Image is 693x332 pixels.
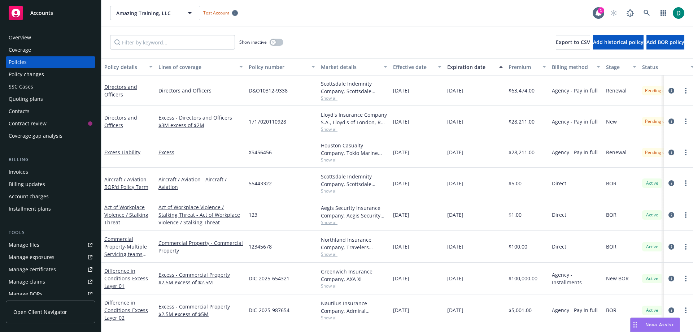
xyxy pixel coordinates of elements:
a: more [681,242,690,251]
span: [DATE] [447,275,463,282]
div: Billing updates [9,178,45,190]
span: $28,211.00 [509,148,535,156]
span: Direct [552,211,566,219]
span: BOR [606,211,616,219]
div: Expiration date [447,63,495,71]
span: $1.00 [509,211,522,219]
div: Scottsdale Indemnity Company, Scottsdale Insurance Company (Nationwide), RT Specialty Insurance S... [321,173,387,188]
span: $100.00 [509,243,527,250]
button: Market details [318,58,390,76]
span: [DATE] [393,148,409,156]
span: $5.00 [509,180,522,187]
a: Overview [6,32,95,43]
a: more [681,117,690,126]
a: more [681,86,690,95]
div: Coverage gap analysis [9,130,62,142]
a: Excess [158,148,243,156]
span: 123 [249,211,257,219]
a: Commercial Property [104,236,147,265]
div: Billing [6,156,95,163]
a: Aircraft / Aviation - Aircraft / Aviation [158,176,243,191]
a: Excess Liability [104,149,140,156]
span: [DATE] [447,211,463,219]
span: Pending cancellation [645,87,687,94]
span: Renewal [606,87,627,94]
a: Coverage gap analysis [6,130,95,142]
span: $5,001.00 [509,306,532,314]
a: circleInformation [667,242,676,251]
span: BOR [606,243,616,250]
span: Show all [321,157,387,163]
span: [DATE] [393,306,409,314]
a: Report a Bug [623,6,637,20]
a: SSC Cases [6,81,95,92]
span: Active [645,243,659,250]
span: Accounts [30,10,53,16]
span: Nova Assist [645,322,674,328]
span: Open Client Navigator [13,308,67,316]
div: Scottsdale Indemnity Company, Scottsdale Insurance Company (Nationwide), RT Specialty Insurance S... [321,80,387,95]
button: Export to CSV [556,35,590,49]
a: circleInformation [667,86,676,95]
div: Manage BORs [9,288,43,300]
span: Agency - Pay in full [552,306,598,314]
div: Billing method [552,63,592,71]
span: D&O10312-9338 [249,87,288,94]
a: Excess - Directors and Officers $3M excess of $2M [158,114,243,129]
a: more [681,148,690,157]
div: Account charges [9,191,49,202]
div: Premium [509,63,538,71]
span: - Excess Layer 02 [104,307,148,321]
button: Amazing Training, LLC [110,6,200,20]
span: [DATE] [447,118,463,125]
span: [DATE] [393,87,409,94]
span: Direct [552,180,566,187]
a: Manage claims [6,276,95,288]
div: Policies [9,56,27,68]
img: photo [673,7,684,19]
span: Amazing Training, LLC [116,9,179,17]
button: Effective date [390,58,444,76]
div: Lloyd's Insurance Company S.A., Lloyd's of London, RT Specialty Insurance Services, LLC (RSG Spec... [321,111,387,126]
span: Active [645,275,659,282]
a: Manage certificates [6,264,95,275]
a: Directors and Officers [158,87,243,94]
span: Show all [321,283,387,289]
div: Stage [606,63,628,71]
a: more [681,274,690,283]
a: Invoices [6,166,95,178]
a: circleInformation [667,306,676,315]
span: 55443322 [249,180,272,187]
div: Greenwich Insurance Company, AXA XL [321,268,387,283]
span: [DATE] [393,243,409,250]
div: Quoting plans [9,93,43,105]
span: Show all [321,95,387,101]
span: BOR [606,306,616,314]
a: Accounts [6,3,95,23]
span: Add historical policy [593,39,644,46]
a: circleInformation [667,179,676,187]
div: Installment plans [9,203,51,215]
button: Nova Assist [630,318,680,332]
span: [DATE] [393,180,409,187]
button: Billing method [549,58,603,76]
a: Aircraft / Aviation [104,176,148,190]
a: Commercial Property - Commercial Property [158,239,243,254]
a: Contacts [6,105,95,117]
span: [DATE] [393,275,409,282]
div: Effective date [393,63,433,71]
button: Expiration date [444,58,506,76]
div: Coverage [9,44,31,56]
a: Act of Workplace Violence / Stalking Threat - Act of Workplace Violence / Stalking Threat [158,203,243,226]
span: Show all [321,219,387,225]
span: Show all [321,251,387,257]
a: Contract review [6,118,95,129]
span: - Excess Layer 01 [104,275,148,289]
span: Active [645,212,659,218]
span: Add BOR policy [646,39,684,46]
input: Filter by keyword... [110,35,235,49]
span: Direct [552,243,566,250]
span: [DATE] [393,118,409,125]
div: Overview [9,32,31,43]
span: New BOR [606,275,629,282]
